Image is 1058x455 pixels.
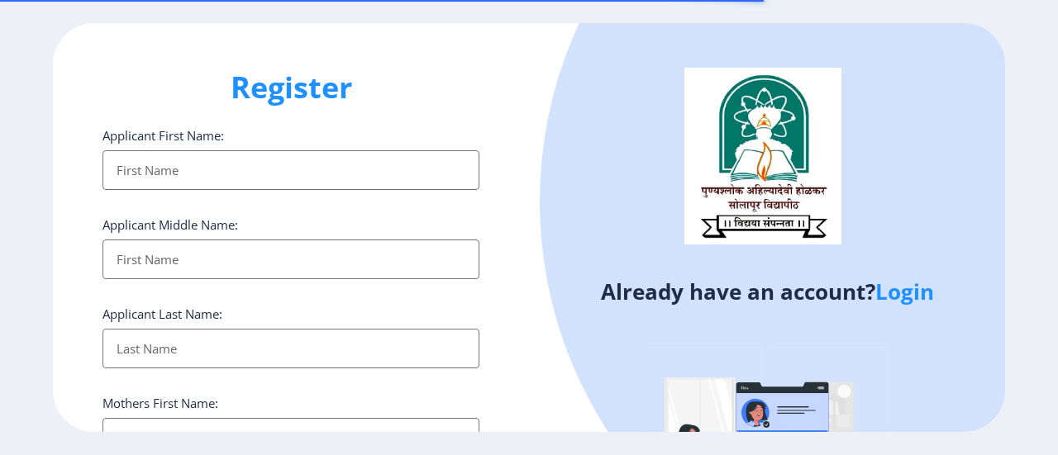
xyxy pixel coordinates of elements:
[875,277,934,306] a: Login
[102,216,238,233] label: Applicant Middle Name:
[102,68,479,107] h1: Register
[102,239,479,279] input: First Name
[102,150,479,190] input: First Name
[102,306,222,322] label: Applicant Last Name:
[102,395,218,411] label: Mothers First Name:
[541,278,993,305] h4: Already have an account?
[684,68,841,244] img: logo
[102,127,224,144] label: Applicant First Name:
[102,329,479,368] input: Last Name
